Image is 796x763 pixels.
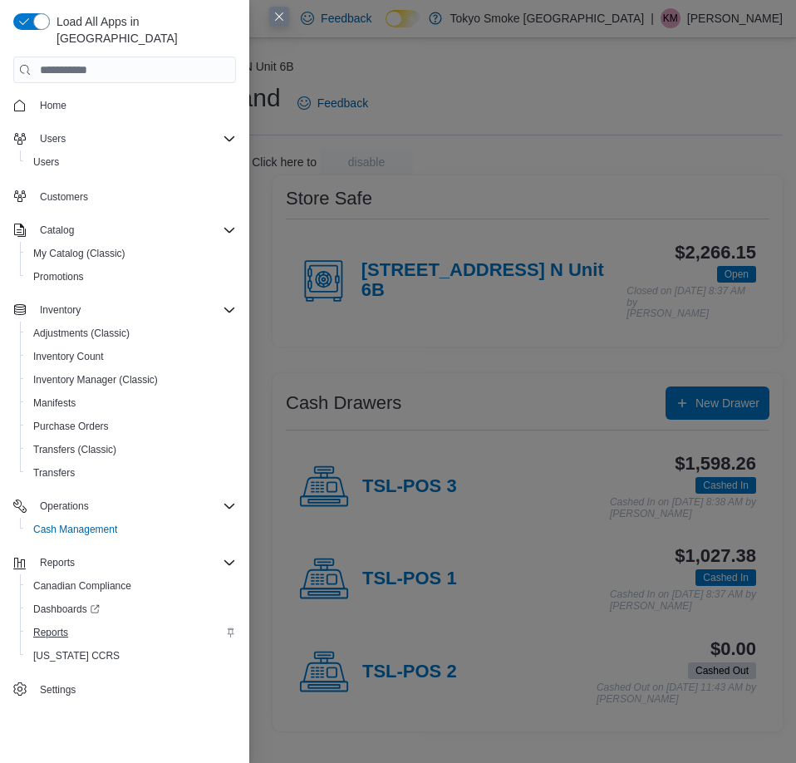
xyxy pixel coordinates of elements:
button: Cash Management [20,518,243,541]
span: Reports [33,553,236,573]
a: Customers [33,187,95,207]
span: Transfers [27,463,236,483]
span: Customers [33,185,236,206]
a: Dashboards [20,598,243,621]
span: Inventory Count [33,350,104,363]
span: [US_STATE] CCRS [33,649,120,662]
a: Manifests [27,393,82,413]
span: Reports [33,626,68,639]
button: Reports [7,551,243,574]
span: Settings [33,679,236,700]
button: Reports [33,553,81,573]
button: Inventory [7,298,243,322]
button: Promotions [20,265,243,288]
a: Inventory Count [27,347,111,367]
span: Inventory Manager (Classic) [27,370,236,390]
button: Inventory Count [20,345,243,368]
button: Manifests [20,391,243,415]
button: Users [7,127,243,150]
span: Inventory [33,300,236,320]
span: Catalog [40,224,74,237]
a: Transfers (Classic) [27,440,123,460]
button: Inventory Manager (Classic) [20,368,243,391]
button: Adjustments (Classic) [20,322,243,345]
button: Purchase Orders [20,415,243,438]
a: Reports [27,623,75,642]
span: Users [33,155,59,169]
nav: Complex example [13,86,236,705]
button: My Catalog (Classic) [20,242,243,265]
span: Adjustments (Classic) [33,327,130,340]
a: Users [27,152,66,172]
a: [US_STATE] CCRS [27,646,126,666]
a: Home [33,96,73,116]
a: Settings [33,680,82,700]
span: Operations [40,500,89,513]
a: Adjustments (Classic) [27,323,136,343]
span: Transfers [33,466,75,480]
button: Users [33,129,72,149]
span: Promotions [27,267,236,287]
span: Settings [40,683,76,697]
a: Inventory Manager (Classic) [27,370,165,390]
span: Inventory [40,303,81,317]
button: Transfers (Classic) [20,438,243,461]
span: Cash Management [27,519,236,539]
span: Dashboards [33,603,100,616]
button: Transfers [20,461,243,485]
span: Dashboards [27,599,236,619]
span: Washington CCRS [27,646,236,666]
button: [US_STATE] CCRS [20,644,243,667]
button: Customers [7,184,243,208]
span: Customers [40,190,88,204]
button: Home [7,93,243,117]
span: Adjustments (Classic) [27,323,236,343]
a: Transfers [27,463,81,483]
button: Catalog [7,219,243,242]
a: Cash Management [27,519,124,539]
button: Reports [20,621,243,644]
span: My Catalog (Classic) [27,244,236,263]
span: Canadian Compliance [27,576,236,596]
span: Cash Management [33,523,117,536]
button: Users [20,150,243,174]
button: Close this dialog [269,7,289,27]
span: My Catalog (Classic) [33,247,125,260]
a: Canadian Compliance [27,576,138,596]
span: Home [33,95,236,116]
a: Promotions [27,267,91,287]
span: Transfers (Classic) [27,440,236,460]
button: Inventory [33,300,87,320]
span: Purchase Orders [27,416,236,436]
button: Catalog [33,220,81,240]
span: Inventory Count [27,347,236,367]
button: Canadian Compliance [20,574,243,598]
span: Users [40,132,66,145]
span: Reports [40,556,75,569]
button: Operations [33,496,96,516]
button: Settings [7,677,243,701]
button: Operations [7,495,243,518]
span: Users [33,129,236,149]
span: Catalog [33,220,236,240]
a: My Catalog (Classic) [27,244,132,263]
a: Dashboards [27,599,106,619]
span: Load All Apps in [GEOGRAPHIC_DATA] [50,13,236,47]
span: Canadian Compliance [33,579,131,593]
span: Manifests [27,393,236,413]
span: Operations [33,496,236,516]
span: Inventory Manager (Classic) [33,373,158,386]
a: Purchase Orders [27,416,115,436]
span: Transfers (Classic) [33,443,116,456]
span: Manifests [33,396,76,410]
span: Promotions [33,270,84,283]
span: Users [27,152,236,172]
span: Reports [27,623,236,642]
span: Home [40,99,66,112]
span: Purchase Orders [33,420,109,433]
